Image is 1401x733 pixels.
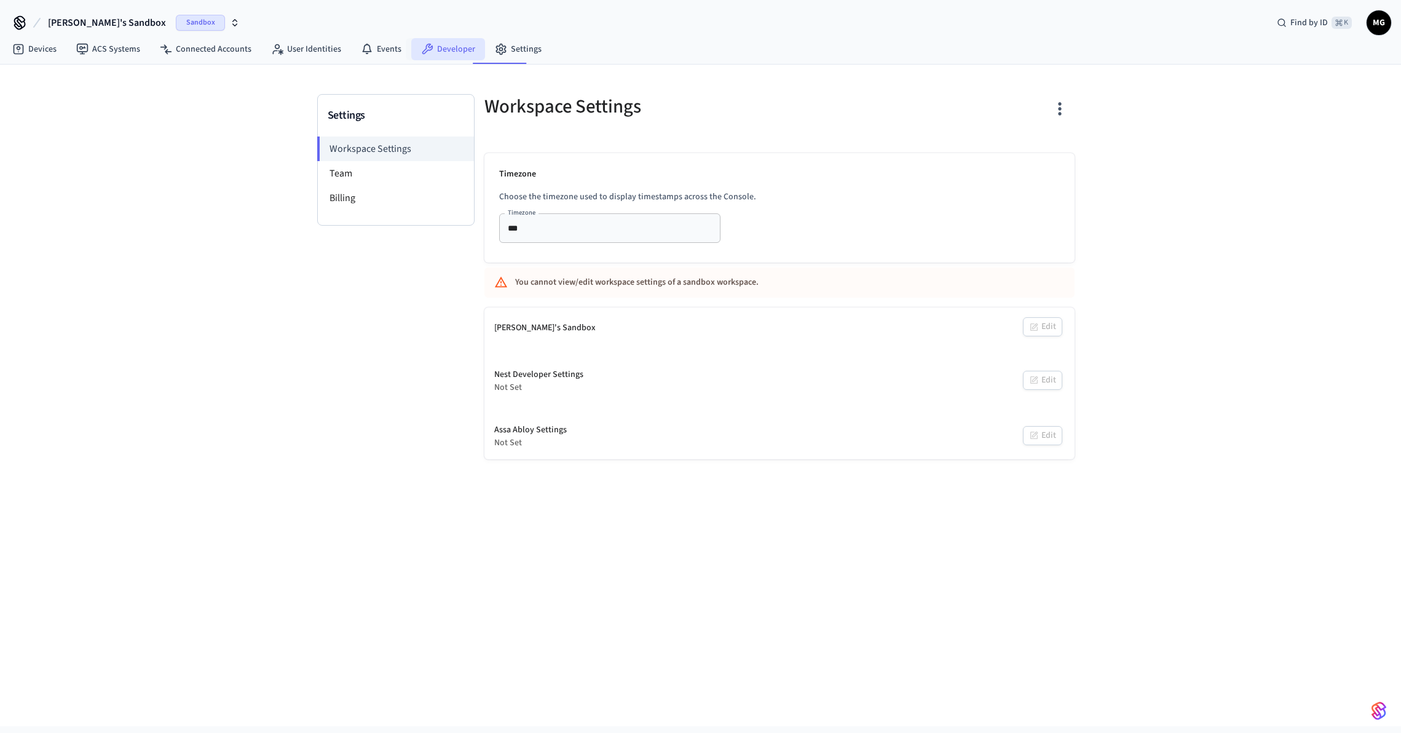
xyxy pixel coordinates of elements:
span: MG [1368,12,1390,34]
span: [PERSON_NAME]'s Sandbox [48,15,166,30]
div: Assa Abloy Settings [494,424,567,437]
a: Settings [485,38,551,60]
p: Choose the timezone used to display timestamps across the Console. [499,191,1060,204]
div: Not Set [494,381,583,394]
li: Billing [318,186,474,210]
div: You cannot view/edit workspace settings of a sandbox workspace. [515,271,971,294]
span: Find by ID [1290,17,1328,29]
a: Connected Accounts [150,38,261,60]
h5: Workspace Settings [484,94,772,119]
div: Find by ID⌘ K [1267,12,1362,34]
div: Not Set [494,437,567,450]
a: Devices [2,38,66,60]
a: User Identities [261,38,351,60]
li: Workspace Settings [317,137,474,161]
img: SeamLogoGradient.69752ec5.svg [1371,701,1386,721]
div: [PERSON_NAME]'s Sandbox [494,322,596,335]
div: Nest Developer Settings [494,368,583,381]
span: Sandbox [176,15,225,31]
span: ⌘ K [1332,17,1352,29]
h3: Settings [328,107,464,124]
a: Events [351,38,411,60]
button: MG [1367,10,1391,35]
a: Developer [411,38,485,60]
p: Timezone [499,168,1060,181]
li: Team [318,161,474,186]
a: ACS Systems [66,38,150,60]
label: Timezone [508,208,535,217]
